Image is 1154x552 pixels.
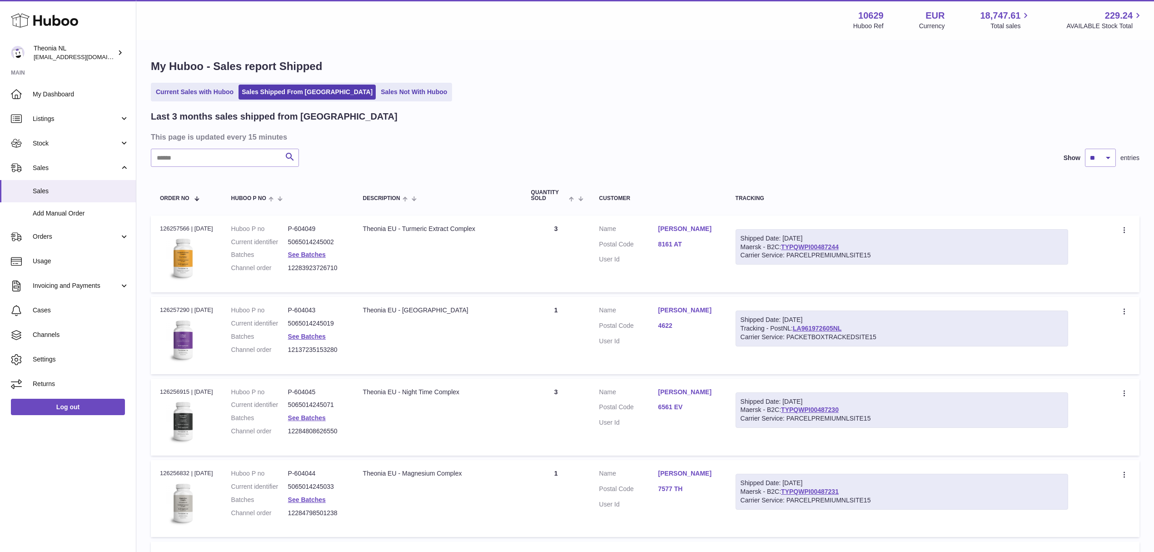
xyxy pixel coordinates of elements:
span: My Dashboard [33,90,129,99]
dt: Batches [231,414,288,422]
strong: 10629 [858,10,884,22]
a: [PERSON_NAME] [658,388,717,396]
dt: Huboo P no [231,306,288,315]
dt: Channel order [231,427,288,436]
div: Theonia EU - Magnesium Complex [363,469,513,478]
label: Show [1064,154,1080,162]
div: Theonia EU - [GEOGRAPHIC_DATA] [363,306,513,315]
dt: Channel order [231,346,288,354]
dd: P-604045 [288,388,345,396]
a: TYPQWPI00487244 [781,243,839,251]
a: 8161 AT [658,240,717,249]
div: 126256832 | [DATE] [160,469,213,477]
div: Theonia EU - Turmeric Extract Complex [363,225,513,233]
div: Tracking [736,196,1069,201]
dt: Batches [231,251,288,259]
div: Shipped Date: [DATE] [741,397,1064,406]
span: Add Manual Order [33,209,129,218]
span: Cases [33,306,129,315]
dt: Channel order [231,264,288,272]
span: Invoicing and Payments [33,281,119,290]
div: Huboo Ref [853,22,884,30]
div: Theonia EU - Night Time Complex [363,388,513,396]
dd: P-604049 [288,225,345,233]
div: Theonia NL [34,44,115,61]
dt: Name [599,225,658,236]
span: 18,747.61 [980,10,1020,22]
dt: User Id [599,337,658,346]
td: 1 [522,297,590,374]
div: Shipped Date: [DATE] [741,316,1064,324]
img: 106291725893031.jpg [160,236,205,281]
dd: 5065014245033 [288,482,345,491]
span: 229.24 [1105,10,1133,22]
img: 106291725893142.jpg [160,481,205,526]
div: Currency [919,22,945,30]
a: TYPQWPI00487231 [781,488,839,495]
dt: Postal Code [599,321,658,332]
dt: Current identifier [231,482,288,491]
span: Sales [33,187,129,196]
a: 229.24 AVAILABLE Stock Total [1066,10,1143,30]
span: Huboo P no [231,196,266,201]
span: Description [363,196,400,201]
span: Listings [33,115,119,123]
dt: Channel order [231,509,288,517]
span: Total sales [990,22,1031,30]
dt: Current identifier [231,238,288,246]
dt: Current identifier [231,319,288,328]
a: 18,747.61 Total sales [980,10,1031,30]
dd: P-604043 [288,306,345,315]
div: Maersk - B2C: [736,474,1069,510]
span: [EMAIL_ADDRESS][DOMAIN_NAME] [34,53,134,60]
dd: 5065014245002 [288,238,345,246]
a: LA961972605NL [793,325,841,332]
dd: 5065014245071 [288,401,345,409]
a: See Batches [288,333,326,340]
span: AVAILABLE Stock Total [1066,22,1143,30]
a: 7577 TH [658,485,717,493]
img: 106291725893172.jpg [160,317,205,363]
dt: User Id [599,255,658,264]
div: Maersk - B2C: [736,392,1069,428]
dt: Current identifier [231,401,288,409]
dd: 12137235153280 [288,346,345,354]
div: Tracking - PostNL: [736,311,1069,346]
span: Quantity Sold [531,190,567,201]
dt: Batches [231,496,288,504]
div: Shipped Date: [DATE] [741,479,1064,487]
dt: Name [599,469,658,480]
dt: Name [599,388,658,399]
div: 126256915 | [DATE] [160,388,213,396]
dd: 12284798501238 [288,509,345,517]
td: 1 [522,460,590,537]
dt: User Id [599,418,658,427]
td: 3 [522,216,590,292]
dt: Name [599,306,658,317]
dt: Huboo P no [231,469,288,478]
a: TYPQWPI00487230 [781,406,839,413]
a: [PERSON_NAME] [658,306,717,315]
td: 3 [522,379,590,456]
img: 106291725893109.jpg [160,399,205,444]
span: Orders [33,232,119,241]
a: See Batches [288,496,326,503]
a: See Batches [288,251,326,258]
div: Shipped Date: [DATE] [741,234,1064,243]
a: Sales Shipped From [GEOGRAPHIC_DATA] [239,85,376,100]
dt: Postal Code [599,240,658,251]
dd: P-604044 [288,469,345,478]
div: Carrier Service: PARCELPREMIUMNLSITE15 [741,496,1064,505]
a: See Batches [288,414,326,422]
h2: Last 3 months sales shipped from [GEOGRAPHIC_DATA] [151,110,398,123]
dd: 5065014245019 [288,319,345,328]
a: Current Sales with Huboo [153,85,237,100]
dt: Postal Code [599,403,658,414]
dt: Huboo P no [231,388,288,396]
div: 126257290 | [DATE] [160,306,213,314]
div: Carrier Service: PACKETBOXTRACKEDSITE15 [741,333,1064,341]
span: Sales [33,164,119,172]
a: 6561 EV [658,403,717,411]
div: Maersk - B2C: [736,229,1069,265]
a: 4622 [658,321,717,330]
